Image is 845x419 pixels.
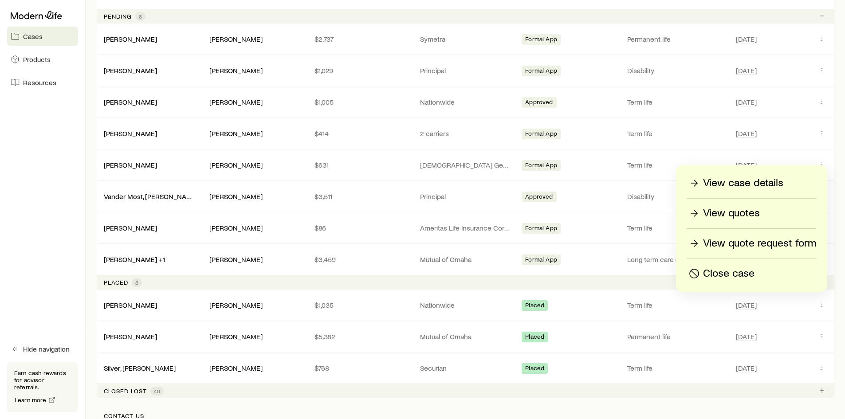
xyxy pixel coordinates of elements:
a: Resources [7,73,78,92]
p: Permanent life [627,35,726,43]
div: [PERSON_NAME] [209,98,263,107]
a: View quotes [687,206,817,221]
div: [PERSON_NAME] [209,35,263,44]
div: [PERSON_NAME] [209,332,263,341]
div: [PERSON_NAME] [209,364,263,373]
p: $3,511 [314,192,406,201]
div: [PERSON_NAME] [104,161,157,170]
p: Earn cash rewards for advisor referrals. [14,369,71,391]
a: Cases [7,27,78,46]
div: [PERSON_NAME] [209,66,263,75]
p: $631 [314,161,406,169]
p: Term life [627,301,726,309]
p: Term life [627,98,726,106]
p: Close case [703,266,755,281]
p: [DEMOGRAPHIC_DATA] General [420,161,511,169]
span: [DATE] [736,66,757,75]
p: $3,459 [314,255,406,264]
div: [PERSON_NAME] [104,223,157,233]
span: Hide navigation [23,345,70,353]
p: $768 [314,364,406,372]
p: $1,029 [314,66,406,75]
span: Learn more [15,397,47,403]
span: Approved [525,193,553,202]
a: [PERSON_NAME] [104,301,157,309]
div: [PERSON_NAME] [104,98,157,107]
div: [PERSON_NAME] [209,129,263,138]
span: [DATE] [736,161,757,169]
span: [DATE] [736,364,757,372]
a: [PERSON_NAME] [104,161,157,169]
div: [PERSON_NAME] [209,255,263,264]
span: 40 [154,388,160,395]
a: View case details [687,176,817,191]
p: Closed lost [104,388,147,395]
p: Pending [104,13,132,20]
span: [DATE] [736,332,757,341]
span: Formal App [525,130,557,139]
a: [PERSON_NAME] [104,332,157,341]
p: $86 [314,223,406,232]
p: 2 carriers [420,129,511,138]
span: Placed [525,302,544,311]
p: Term life [627,161,726,169]
p: View quotes [703,206,760,220]
span: 3 [135,279,138,286]
a: [PERSON_NAME] [104,98,157,106]
span: [DATE] [736,301,757,309]
p: Principal [420,192,511,201]
p: Term life [627,364,726,372]
div: [PERSON_NAME] [209,192,263,201]
span: [DATE] [736,35,757,43]
span: Placed [525,333,544,342]
div: [PERSON_NAME] [209,161,263,170]
p: Long term care (standalone) [627,255,726,264]
p: Nationwide [420,98,511,106]
p: Term life [627,223,726,232]
p: Disability [627,66,726,75]
p: $2,737 [314,35,406,43]
a: Products [7,50,78,69]
div: [PERSON_NAME] [104,301,157,310]
div: Vander Most, [PERSON_NAME] [104,192,195,201]
p: $5,382 [314,332,406,341]
span: Formal App [525,161,557,171]
div: Earn cash rewards for advisor referrals.Learn more [7,362,78,412]
span: Formal App [525,35,557,45]
span: [DATE] [736,98,757,106]
p: Disability [627,192,726,201]
a: [PERSON_NAME] [104,223,157,232]
a: View quote request form [687,236,817,251]
span: Formal App [525,224,557,234]
button: Hide navigation [7,339,78,359]
a: [PERSON_NAME] [104,35,157,43]
a: Silver, [PERSON_NAME] [104,364,176,372]
a: [PERSON_NAME] [104,129,157,137]
a: [PERSON_NAME] [104,66,157,74]
p: Nationwide [420,301,511,309]
a: Vander Most, [PERSON_NAME] [104,192,198,200]
div: [PERSON_NAME] [209,301,263,310]
p: Ameritas Life Insurance Corp. (Ameritas) [420,223,511,232]
span: Products [23,55,51,64]
span: Approved [525,98,553,108]
p: $1,005 [314,98,406,106]
div: Silver, [PERSON_NAME] [104,364,176,373]
span: Formal App [525,256,557,265]
p: Permanent life [627,332,726,341]
p: Securian [420,364,511,372]
p: Placed [104,279,128,286]
div: [PERSON_NAME] [209,223,263,233]
a: [PERSON_NAME] +1 [104,255,165,263]
span: Cases [23,32,43,41]
span: Formal App [525,67,557,76]
p: $1,035 [314,301,406,309]
p: $414 [314,129,406,138]
span: [DATE] [736,129,757,138]
span: Resources [23,78,56,87]
div: [PERSON_NAME] [104,332,157,341]
p: View case details [703,176,783,190]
